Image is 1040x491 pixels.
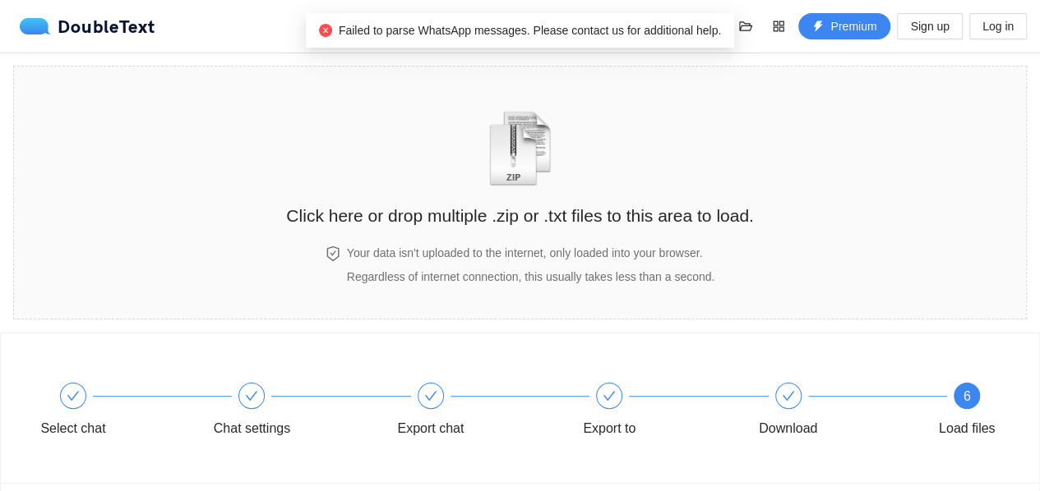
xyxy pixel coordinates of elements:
button: Sign up [897,13,962,39]
span: check [603,389,616,402]
span: check [782,389,795,402]
a: logoDoubleText [20,18,155,34]
span: Premium [830,17,876,35]
button: folder-open [733,13,759,39]
div: Export to [562,383,740,442]
div: Export chat [383,383,562,442]
div: Export chat [397,415,464,442]
span: Sign up [910,17,949,35]
div: Select chat [25,383,204,442]
div: Chat settings [214,415,290,442]
span: folder-open [733,20,758,33]
img: zipOrTextIcon [482,111,558,186]
img: logo [20,18,58,34]
span: close-circle [319,24,332,37]
div: Download [759,415,817,442]
span: Failed to parse WhatsApp messages. Please contact us for additional help. [339,24,721,37]
div: Export to [583,415,636,442]
div: Chat settings [204,383,382,442]
div: Select chat [40,415,105,442]
h4: Your data isn't uploaded to the internet, only loaded into your browser. [347,244,714,262]
span: appstore [766,20,791,33]
div: Load files [939,415,996,442]
button: appstore [765,13,792,39]
div: Download [741,383,919,442]
span: check [245,389,258,402]
button: thunderboltPremium [798,13,890,39]
span: check [67,389,80,402]
div: 6Load files [919,383,1015,442]
span: 6 [964,389,971,403]
span: check [424,389,437,402]
h2: Click here or drop multiple .zip or .txt files to this area to load. [286,202,753,229]
span: Log in [982,17,1014,35]
span: thunderbolt [812,21,824,34]
button: Log in [969,13,1027,39]
span: safety-certificate [326,246,340,261]
div: DoubleText [20,18,155,34]
span: Regardless of internet connection, this usually takes less than a second. [347,270,714,283]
